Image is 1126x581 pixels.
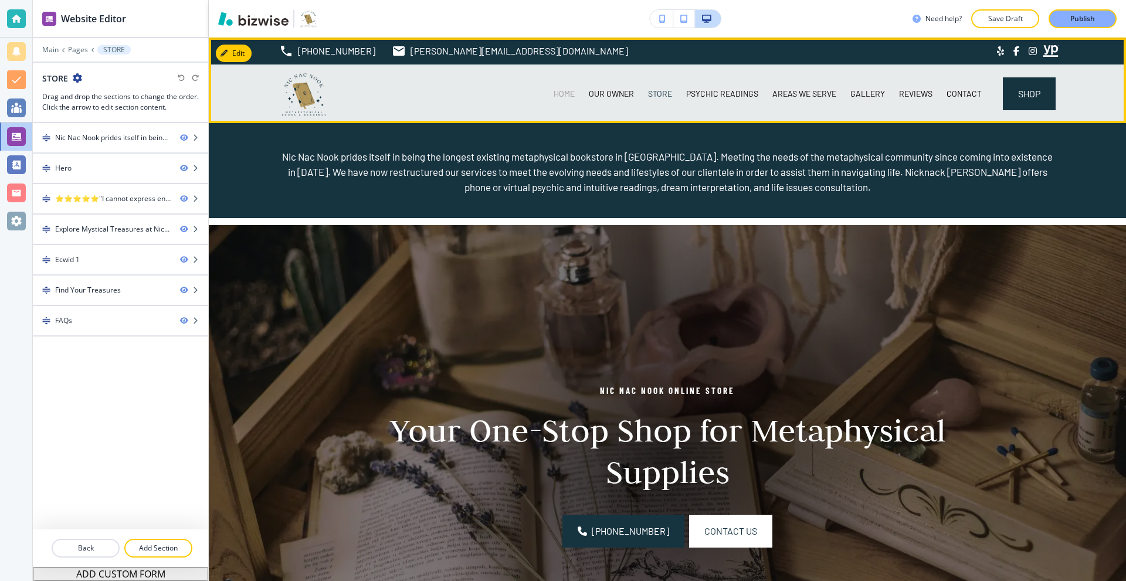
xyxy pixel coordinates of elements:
[33,215,208,244] div: DragExplore Mystical Treasures at Nic Nac Nook
[42,317,50,325] img: Drag
[42,286,50,294] img: Drag
[42,46,59,54] button: Main
[772,88,836,100] p: AREAS WE SERVE
[42,12,56,26] img: editor icon
[1070,13,1095,24] p: Publish
[33,567,208,581] button: ADD CUSTOM FORM
[42,256,50,264] img: Drag
[33,154,208,183] div: DragHero
[42,91,199,113] h3: Drag and drop the sections to change the order. Click the arrow to edit section content.
[216,45,252,62] button: Edit
[42,72,68,84] h2: STORE
[61,12,126,26] h2: Website Editor
[299,9,318,28] img: Your Logo
[42,164,50,172] img: Drag
[1049,9,1117,28] button: Publish
[298,42,375,60] p: [PHONE_NUMBER]
[346,409,989,492] h1: Your One-Stop Shop for Metaphysical Supplies
[42,195,50,203] img: Drag
[42,134,50,142] img: Drag
[392,42,628,60] a: [PERSON_NAME][EMAIL_ADDRESS][DOMAIN_NAME]
[1018,87,1040,101] span: Shop
[53,543,118,553] p: Back
[126,543,191,553] p: Add Section
[704,524,757,538] span: CONTACT US
[925,13,962,24] h3: Need help?
[33,184,208,213] div: Drag⭐⭐⭐⭐⭐"I cannot express enough words of love and gratitude about you. Your healing treatments ...
[971,9,1039,28] button: Save Draft
[33,123,208,152] div: DragNic Nac Nook prides itself in being the longest existing metaphysical bookstore in [GEOGRAPHI...
[103,46,125,54] p: STORE
[33,306,208,335] div: DragFAQs
[947,88,982,100] p: CONTACT
[68,46,88,54] button: Pages
[55,224,171,235] div: Explore Mystical Treasures at Nic Nac Nook
[55,193,171,204] div: ⭐⭐⭐⭐⭐"I cannot express enough words of love and gratitude about you. Your healing treatments have...
[986,13,1024,24] p: Save Draft
[279,69,328,118] img: Nic Nac Nook
[686,88,758,100] p: PSYCHIC READINGS
[52,539,120,558] button: Back
[899,88,932,100] p: REVIEWS
[850,88,885,100] p: GALLERY
[33,276,208,305] div: DragFind Your Treasures
[124,539,192,558] button: Add Section
[55,163,72,174] div: Hero
[689,515,772,548] button: CONTACT US
[554,88,575,100] p: HOME
[33,245,208,274] div: DragEcwid 1
[97,45,131,55] button: STORE
[55,315,72,326] div: FAQs
[592,524,669,538] span: [PHONE_NUMBER]
[346,383,989,397] p: Nic Nac Nook Online Store
[411,42,628,60] p: [PERSON_NAME][EMAIL_ADDRESS][DOMAIN_NAME]
[1003,77,1056,110] button: Shop
[42,225,50,233] img: Drag
[55,132,171,143] div: Nic Nac Nook prides itself in being the longest existing metaphysical bookstore in the United Sta...
[279,149,1056,195] p: Nic Nac Nook prides itself in being the longest existing metaphysical bookstore in [GEOGRAPHIC_DA...
[562,515,684,548] a: [PHONE_NUMBER]
[55,285,121,295] div: Find Your Treasures
[55,254,80,265] div: Ecwid 1
[589,88,634,100] p: OUR OWNER
[218,12,289,26] img: Bizwise Logo
[279,42,375,60] a: [PHONE_NUMBER]
[648,88,672,100] p: STORE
